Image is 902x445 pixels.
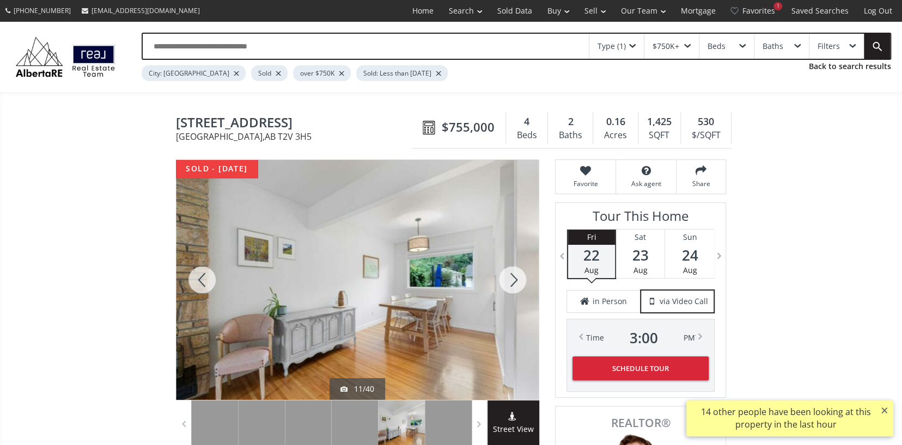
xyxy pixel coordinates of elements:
div: 14 other people have been looking at this property in the last hour [692,406,880,431]
div: Time PM [586,330,695,345]
button: Schedule Tour [572,356,709,380]
span: [GEOGRAPHIC_DATA] , AB T2V 3H5 [176,132,417,141]
div: 530 [686,115,726,129]
div: Sat [616,230,665,245]
div: Beds [511,127,542,144]
div: Baths [553,127,587,144]
div: 11/40 [340,384,374,394]
div: Fri [568,230,615,245]
span: via Video Call [659,296,708,307]
div: over $750K [293,65,351,81]
span: 1,425 [647,115,672,129]
span: 22 [568,248,615,263]
div: Filters [818,42,840,50]
div: Baths [763,42,783,50]
span: 3 : 00 [630,330,658,345]
span: Share [682,179,720,188]
div: 13 Hallbrook Drive SW Calgary, AB T2V 3H5 - Photo 11 of 40 [176,160,539,400]
span: REALTOR® [568,417,714,429]
span: Favorite [561,179,610,188]
a: Back to search results [809,61,891,72]
div: Sold [251,65,288,81]
span: 13 Hallbrook Drive SW [176,115,417,132]
span: [PHONE_NUMBER] [14,6,71,15]
div: Sold: Less than [DATE] [356,65,448,81]
span: 23 [616,248,665,263]
img: Logo [11,34,120,79]
div: Acres [599,127,632,144]
div: Sun [665,230,714,245]
div: $/SQFT [686,127,726,144]
div: Beds [708,42,726,50]
span: in Person [593,296,627,307]
div: 1 [773,2,782,10]
div: 0.16 [599,115,632,129]
div: 4 [511,115,542,129]
div: SQFT [644,127,675,144]
span: Ask agent [621,179,671,188]
span: [EMAIL_ADDRESS][DOMAIN_NAME] [92,6,200,15]
div: Type (1) [598,42,626,50]
div: $750K+ [653,42,679,50]
a: [EMAIL_ADDRESS][DOMAIN_NAME] [76,1,205,21]
h3: Tour This Home [566,208,715,229]
span: Aug [682,265,697,275]
span: Street View [487,423,539,436]
div: sold - [DATE] [176,160,258,178]
span: $755,000 [442,119,495,135]
span: 24 [665,248,714,263]
button: × [876,400,893,420]
span: Aug [633,265,648,275]
div: City: [GEOGRAPHIC_DATA] [142,65,246,81]
div: 2 [553,115,587,129]
span: Aug [584,265,599,275]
